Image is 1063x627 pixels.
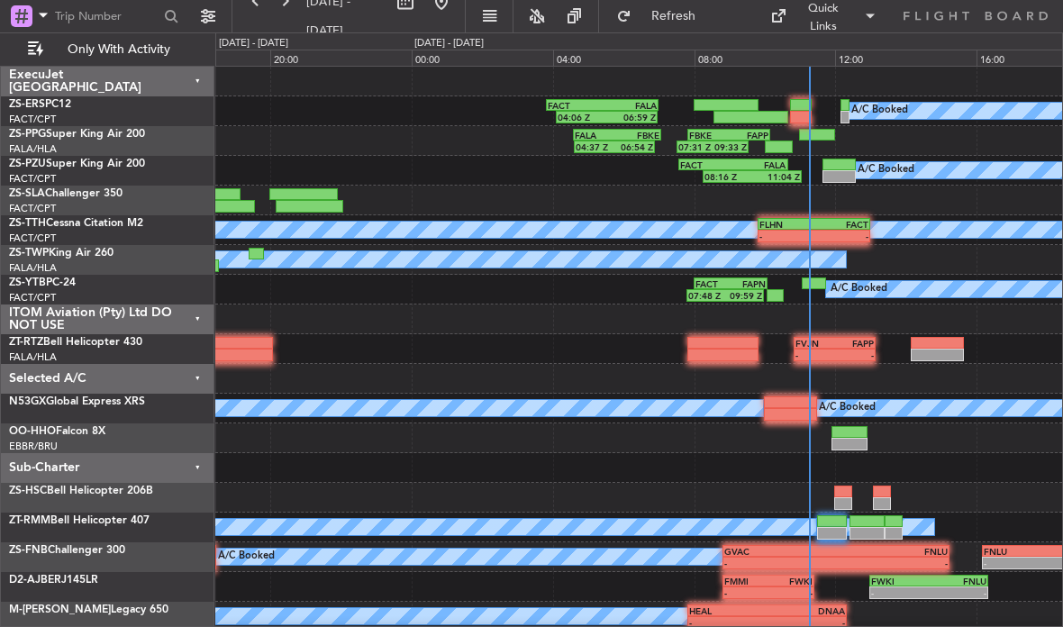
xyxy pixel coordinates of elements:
[9,248,114,259] a: ZS-TWPKing Air 260
[9,515,50,526] span: ZT-RMM
[9,545,125,556] a: ZS-FNBChallenger 300
[851,97,908,124] div: A/C Booked
[724,587,768,598] div: -
[9,291,56,304] a: FACT/CPT
[9,172,56,186] a: FACT/CPT
[606,112,656,123] div: 06:59 Z
[680,159,733,170] div: FACT
[689,605,767,616] div: HEAL
[219,36,288,51] div: [DATE] - [DATE]
[984,558,1040,568] div: -
[814,219,868,230] div: FACT
[9,248,49,259] span: ZS-TWP
[608,2,716,31] button: Refresh
[9,129,46,140] span: ZS-PPG
[9,337,43,348] span: ZT-RTZ
[858,157,914,184] div: A/C Booked
[929,576,986,586] div: FNLU
[835,338,875,349] div: FAPP
[9,426,56,437] span: OO-HHO
[20,35,195,64] button: Only With Activity
[768,587,813,598] div: -
[9,277,46,288] span: ZS-YTB
[9,218,143,229] a: ZS-TTHCessna Citation M2
[558,112,607,123] div: 04:06 Z
[836,558,948,568] div: -
[761,2,886,31] button: Quick Links
[9,486,47,496] span: ZS-HSC
[270,50,412,66] div: 20:00
[575,130,617,141] div: FALA
[814,231,868,241] div: -
[9,261,57,275] a: FALA/HLA
[836,546,948,557] div: FNLU
[9,188,123,199] a: ZS-SLAChallenger 350
[759,231,813,241] div: -
[695,50,836,66] div: 08:00
[731,278,766,289] div: FAPN
[47,43,190,56] span: Only With Activity
[695,278,731,289] div: FACT
[553,50,695,66] div: 04:00
[9,129,145,140] a: ZS-PPGSuper King Air 200
[414,36,484,51] div: [DATE] - [DATE]
[9,232,56,245] a: FACT/CPT
[9,277,76,288] a: ZS-YTBPC-24
[704,171,752,182] div: 08:16 Z
[635,10,711,23] span: Refresh
[9,99,45,110] span: ZS-ERS
[9,604,168,615] a: M-[PERSON_NAME]Legacy 650
[678,141,713,152] div: 07:31 Z
[9,575,98,586] a: D2-AJBERJ145LR
[724,576,768,586] div: FMMI
[548,100,602,111] div: FACT
[688,290,725,301] div: 07:48 Z
[871,576,929,586] div: FWKI
[733,159,786,170] div: FALA
[9,202,56,215] a: FACT/CPT
[871,587,929,598] div: -
[9,396,145,407] a: N53GXGlobal Express XRS
[752,171,800,182] div: 11:04 Z
[725,290,762,301] div: 09:59 Z
[768,576,813,586] div: FWKI
[55,3,159,30] input: Trip Number
[576,141,614,152] div: 04:37 Z
[835,50,977,66] div: 12:00
[9,142,57,156] a: FALA/HLA
[831,276,887,303] div: A/C Booked
[412,50,553,66] div: 00:00
[724,546,836,557] div: GVAC
[9,350,57,364] a: FALA/HLA
[9,159,145,169] a: ZS-PZUSuper King Air 200
[9,337,142,348] a: ZT-RTZBell Helicopter 430
[713,141,747,152] div: 09:33 Z
[689,130,729,141] div: FBKE
[9,515,150,526] a: ZT-RMMBell Helicopter 407
[795,350,835,360] div: -
[218,543,275,570] div: A/C Booked
[9,604,111,615] span: M-[PERSON_NAME]
[729,130,768,141] div: FAPP
[603,100,657,111] div: FALA
[9,159,46,169] span: ZS-PZU
[9,396,46,407] span: N53GX
[929,587,986,598] div: -
[9,545,48,556] span: ZS-FNB
[9,575,48,586] span: D2-AJB
[9,113,56,126] a: FACT/CPT
[767,605,844,616] div: DNAA
[9,426,105,437] a: OO-HHOFalcon 8X
[9,218,46,229] span: ZS-TTH
[984,546,1040,557] div: FNLU
[724,558,836,568] div: -
[795,338,835,349] div: FVJN
[614,141,653,152] div: 06:54 Z
[835,350,875,360] div: -
[9,188,45,199] span: ZS-SLA
[9,440,58,453] a: EBBR/BRU
[9,486,153,496] a: ZS-HSCBell Helicopter 206B
[759,219,813,230] div: FLHN
[9,99,71,110] a: ZS-ERSPC12
[617,130,659,141] div: FBKE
